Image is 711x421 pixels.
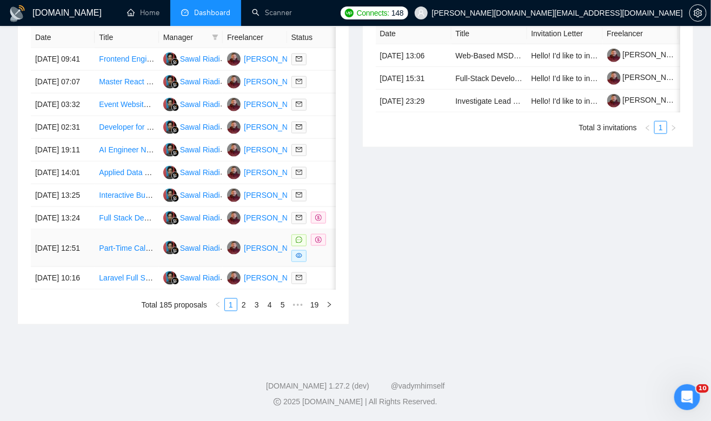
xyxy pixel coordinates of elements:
img: SR [163,271,177,285]
button: left [211,298,224,311]
img: gigradar-bm.png [171,217,179,225]
a: Web-Based MSDS Parser Development [456,51,590,60]
div: [PERSON_NAME] [244,121,306,133]
div: Sawal Riadi [180,98,220,110]
span: right [670,125,677,131]
th: Freelancer [223,27,287,48]
span: copyright [274,398,281,406]
span: mail [296,146,302,153]
span: filter [210,29,221,45]
span: right [326,302,333,308]
td: [DATE] 19:11 [31,139,95,162]
img: c1Solt7VbwHmdfN9daG-llb3HtbK8lHyvFES2IJpurApVoU8T7FGrScjE2ec-Wjl2v [607,49,621,62]
td: [DATE] 12:51 [31,230,95,267]
a: 5 [277,299,289,311]
img: SR [163,143,177,157]
a: 1 [655,122,667,133]
img: gigradar-bm.png [171,149,179,157]
a: 1 [225,299,237,311]
a: KP[PERSON_NAME] [227,273,306,282]
span: left [215,302,221,308]
th: Date [376,23,451,44]
a: KP[PERSON_NAME] [227,145,306,153]
span: user [417,9,425,17]
span: filter [212,34,218,41]
span: mail [296,169,302,176]
td: [DATE] 02:31 [31,116,95,139]
img: c1Solt7VbwHmdfN9daG-llb3HtbK8lHyvFES2IJpurApVoU8T7FGrScjE2ec-Wjl2v [607,94,621,108]
img: KP [227,166,241,179]
a: SRSawal Riadi [163,273,220,282]
td: [DATE] 13:24 [31,207,95,230]
img: gigradar-bm.png [171,104,179,111]
li: 19 [307,298,323,311]
a: SRSawal Riadi [163,54,220,63]
td: [DATE] 14:01 [31,162,95,184]
th: Freelancer [603,23,679,44]
span: message [296,237,302,243]
img: KP [227,52,241,66]
span: mail [296,215,302,221]
div: [PERSON_NAME] [244,98,306,110]
button: left [641,121,654,134]
div: [PERSON_NAME] [244,53,306,65]
td: Developer for MVP with Web, Cloud, Mobile, and AI Skills [95,116,158,139]
th: Invitation Letter [527,23,603,44]
li: 5 [276,298,289,311]
a: 2 [238,299,250,311]
span: mail [296,275,302,281]
a: Frontend Engineer for React Web Application [99,55,251,63]
a: SRSawal Riadi [163,190,220,199]
a: AI Engineer Needed for Embeddings & Image-To-Text Optimisations [99,145,328,154]
a: SRSawal Riadi [163,99,220,108]
a: SRSawal Riadi [163,77,220,85]
a: SRSawal Riadi [163,168,220,176]
td: Master React Dev Figma conversion for dating site [95,71,158,93]
img: SR [163,211,177,225]
td: Event Website Development [95,93,158,116]
img: logo [9,5,26,22]
td: [DATE] 13:25 [31,184,95,207]
div: [PERSON_NAME] [244,242,306,254]
a: Full-Stack Developers with AI Expertise for SaaS Platform [456,74,650,83]
th: Title [451,23,527,44]
div: Sawal Riadi [180,53,220,65]
div: [PERSON_NAME] [244,189,306,201]
li: Total 3 invitations [579,121,637,134]
th: Date [31,27,95,48]
a: SRSawal Riadi [163,122,220,131]
th: Title [95,27,158,48]
img: KP [227,241,241,255]
img: gigradar-bm.png [171,126,179,134]
div: [PERSON_NAME] [244,272,306,284]
img: gigradar-bm.png [171,81,179,89]
span: Connects: [357,7,389,19]
td: [DATE] 23:29 [376,90,451,112]
a: 3 [251,299,263,311]
td: Laravel Full Stack Developer [95,267,158,290]
img: SR [163,98,177,111]
img: SR [163,75,177,89]
span: Status [291,31,336,43]
a: KP[PERSON_NAME] [227,168,306,176]
a: [DOMAIN_NAME] 1.27.2 (dev) [266,382,369,391]
a: SRSawal Riadi [163,145,220,153]
a: Applied Data Scientist / ML Engineer for Scoring & Personalisation Logic [99,168,342,177]
td: Interactive Bubble Chart/Visualisation Developer - React/Canvas/Next.js [95,184,158,207]
div: Sawal Riadi [180,242,220,254]
li: Next 5 Pages [289,298,307,311]
a: [PERSON_NAME] [607,50,685,59]
img: KP [227,189,241,202]
a: Laravel Full Stack Developer [99,273,196,282]
div: Sawal Riadi [180,121,220,133]
button: right [323,298,336,311]
a: KP[PERSON_NAME] [227,54,306,63]
a: Full Stack Developer for AI-Powered Backoffice Tool [99,213,274,222]
img: SR [163,121,177,134]
img: KP [227,75,241,89]
img: SR [163,241,177,255]
span: Manager [163,31,208,43]
li: 4 [263,298,276,311]
div: [PERSON_NAME] [244,212,306,224]
span: 148 [391,7,403,19]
